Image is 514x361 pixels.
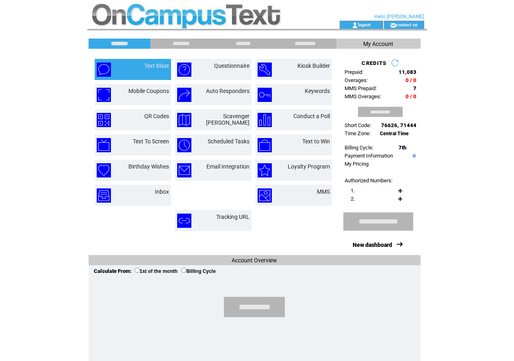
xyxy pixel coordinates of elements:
[177,88,191,102] img: auto-responders.png
[97,63,111,77] img: text-blast.png
[258,113,272,127] img: conduct-a-poll.png
[390,22,396,28] img: contact_us_icon.gif
[399,145,406,151] span: 7th
[128,163,169,170] a: Birthday Wishes
[399,69,416,75] span: 11,083
[363,41,393,47] span: My Account
[351,196,355,202] span: 2.
[288,163,330,170] a: Loyalty Program
[345,77,368,83] span: Overages:
[177,113,191,127] img: scavenger-hunt.png
[258,163,272,177] img: loyalty-program.png
[97,88,111,102] img: mobile-coupons.png
[351,188,355,194] span: 1.
[258,188,272,203] img: mms.png
[216,214,249,220] a: Tracking URL
[214,63,249,69] a: Questionnaire
[97,138,111,152] img: text-to-screen.png
[345,93,381,99] span: MMS Overages:
[97,188,111,203] img: inbox.png
[345,130,371,136] span: Time Zone:
[406,93,416,99] span: 0 / 0
[258,88,272,102] img: keywords.png
[345,177,393,184] span: Authorized Numbers:
[345,85,377,91] span: MMS Prepaid:
[155,188,169,195] a: Inbox
[206,113,249,126] a: Scavenger [PERSON_NAME]
[413,85,416,91] span: 7
[177,214,191,228] img: tracking-url.png
[232,257,277,264] span: Account Overview
[177,63,191,77] img: questionnaire.png
[206,88,249,94] a: Auto Responders
[258,138,272,152] img: text-to-win.png
[97,163,111,177] img: birthday-wishes.png
[293,113,330,119] a: Conduct a Poll
[177,163,191,177] img: email-integration.png
[345,122,371,128] span: Short Code:
[134,268,178,274] label: 1st of the month
[345,161,369,167] a: My Pricing
[380,131,409,136] span: Central Time
[208,138,249,145] a: Scheduled Tasks
[133,138,169,145] a: Text To Screen
[358,22,371,27] a: logout
[345,69,363,75] span: Prepaid:
[181,268,216,274] label: Billing Cycle
[317,188,330,195] a: MMS
[352,22,358,28] img: account_icon.gif
[258,63,272,77] img: kiosk-builder.png
[353,242,392,248] a: New dashboard
[302,138,330,145] a: Text to Win
[406,77,416,83] span: 0 / 0
[144,63,169,69] a: Text Blast
[128,88,169,94] a: Mobile Coupons
[345,153,393,159] a: Payment Information
[181,268,187,273] input: Billing Cycle
[297,63,330,69] a: Kiosk Builder
[374,14,424,19] span: Hello [PERSON_NAME]
[97,113,111,127] img: qr-codes.png
[305,88,330,94] a: Keywords
[345,145,373,151] span: Billing Cycle:
[381,122,416,128] span: 76626, 71444
[177,138,191,152] img: scheduled-tasks.png
[134,268,140,273] input: 1st of the month
[362,60,386,66] span: CREDITS
[396,22,418,27] a: contact us
[144,113,169,119] a: QR Codes
[410,154,416,158] img: help.gif
[206,163,249,170] a: Email Integration
[94,268,132,274] span: Calculate From:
